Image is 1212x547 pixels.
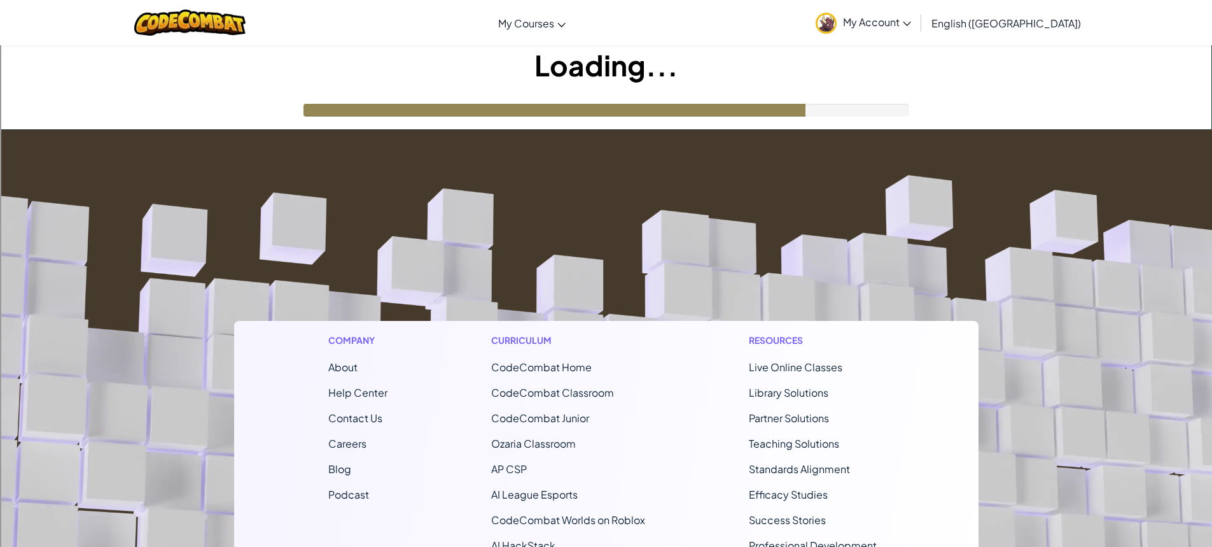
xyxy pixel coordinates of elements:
a: My Account [809,3,917,43]
a: My Courses [492,6,572,40]
img: CodeCombat logo [134,10,246,36]
span: English ([GEOGRAPHIC_DATA]) [931,17,1081,30]
span: My Account [843,15,911,29]
span: My Courses [498,17,554,30]
a: English ([GEOGRAPHIC_DATA]) [925,6,1087,40]
img: avatar [816,13,837,34]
